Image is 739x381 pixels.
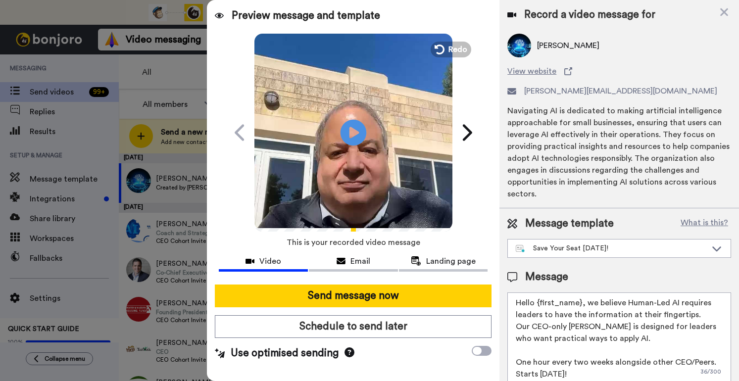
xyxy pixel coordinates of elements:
span: Message [525,270,568,285]
div: Save Your Seat [DATE]! [516,243,707,253]
span: Use optimised sending [231,346,339,361]
span: Landing page [426,255,476,267]
span: [PERSON_NAME][EMAIL_ADDRESS][DOMAIN_NAME] [524,85,717,97]
button: Schedule to send later [215,315,492,338]
span: Email [350,255,370,267]
button: What is this? [678,216,731,231]
button: Send message now [215,285,492,307]
div: Navigating AI is dedicated to making artificial intelligence approachable for small businesses, e... [507,105,731,200]
span: Message template [525,216,614,231]
img: nextgen-template.svg [516,245,525,253]
span: Video [259,255,281,267]
span: This is your recorded video message [287,232,420,253]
